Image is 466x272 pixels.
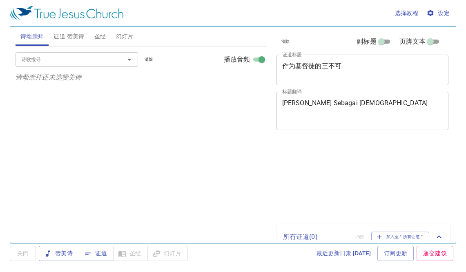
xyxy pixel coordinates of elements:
span: 证道 赞美诗 [54,31,84,42]
p: 所有证道 ( 0 ) [283,232,350,242]
span: 选择教程 [395,8,419,18]
span: 设定 [428,8,450,18]
button: 清除 [140,55,158,64]
button: 选择教程 [392,6,422,21]
a: 递交建议 [417,246,453,261]
span: 加入至＂所有证道＂ [377,233,424,241]
button: 设定 [425,6,453,21]
span: 最近更新日期 [DATE] [317,248,371,259]
span: 证道 [85,248,107,259]
button: 清除 [276,37,295,46]
span: 赞美诗 [45,248,73,259]
iframe: from-child [273,139,415,220]
button: 赞美诗 [39,246,79,261]
span: 播放音频 [224,55,250,64]
button: 加入至＂所有证道＂ [371,232,430,242]
a: 最近更新日期 [DATE] [313,246,375,261]
textarea: 作为基督徒的三不可 [282,62,443,77]
span: 圣经 [94,31,106,42]
span: 清除 [145,56,153,63]
span: 幻灯片 [116,31,134,42]
button: 证道 [79,246,114,261]
span: 订阅更新 [384,248,408,259]
span: 递交建议 [423,248,447,259]
span: 诗颂崇拜 [20,31,44,42]
span: 副标题 [357,37,376,46]
span: 页脚文本 [399,37,426,46]
img: True Jesus Church [10,6,123,20]
div: 所有证道(0)清除加入至＂所有证道＂ [276,223,451,250]
textarea: [PERSON_NAME] Sebagai [DEMOGRAPHIC_DATA] [282,99,443,122]
button: Open [124,54,135,65]
span: 清除 [281,38,290,45]
i: 诗颂崇拜还未选赞美诗 [16,73,82,81]
a: 订阅更新 [377,246,414,261]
